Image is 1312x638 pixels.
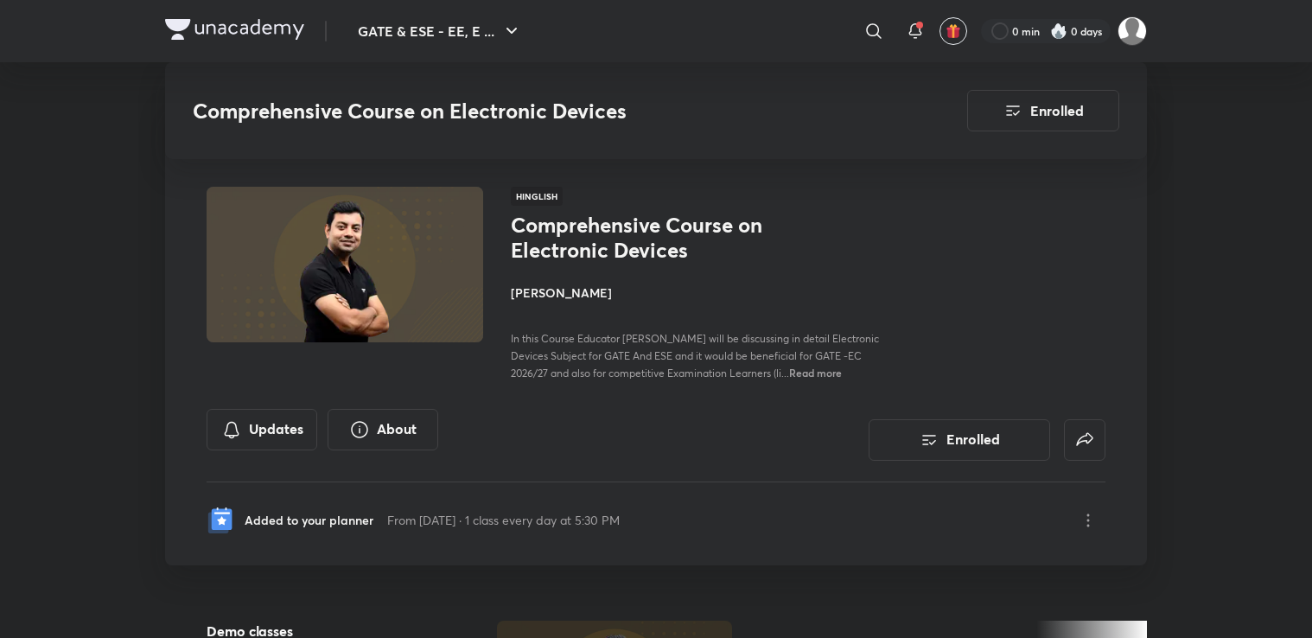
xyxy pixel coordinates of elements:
[511,187,563,206] span: Hinglish
[165,19,304,40] img: Company Logo
[946,23,961,39] img: avatar
[193,99,869,124] h3: Comprehensive Course on Electronic Devices
[245,511,373,529] p: Added to your planner
[204,185,486,344] img: Thumbnail
[967,90,1119,131] button: Enrolled
[387,511,620,529] p: From [DATE] · 1 class every day at 5:30 PM
[1050,22,1067,40] img: streak
[165,19,304,44] a: Company Logo
[789,366,842,380] span: Read more
[511,332,879,380] span: In this Course Educator [PERSON_NAME] will be discussing in detail Electronic Devices Subject for...
[207,409,317,450] button: Updates
[511,284,898,302] h4: [PERSON_NAME]
[1064,419,1105,461] button: false
[511,213,793,263] h1: Comprehensive Course on Electronic Devices
[1118,16,1147,46] img: Avantika Choudhary
[347,14,532,48] button: GATE & ESE - EE, E ...
[328,409,438,450] button: About
[869,419,1050,461] button: Enrolled
[939,17,967,45] button: avatar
